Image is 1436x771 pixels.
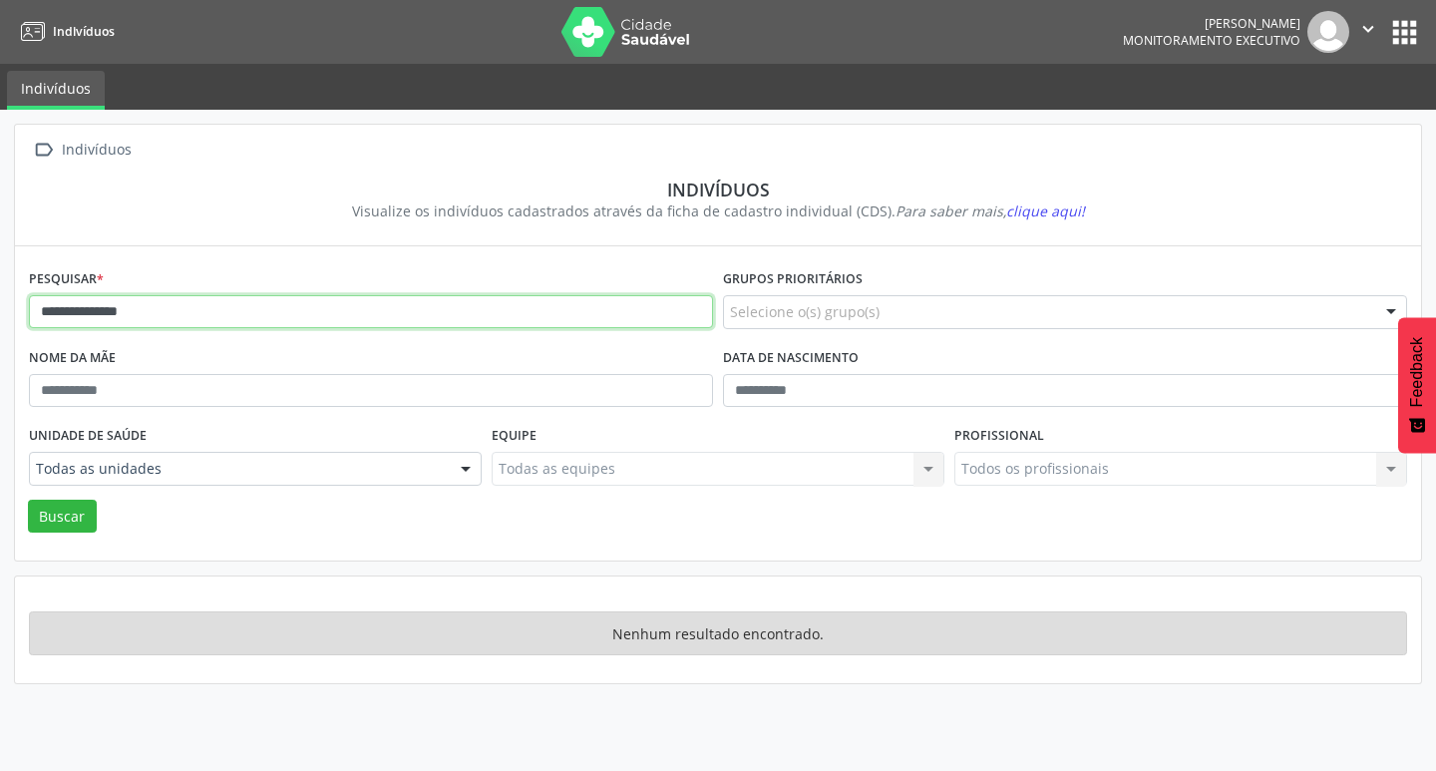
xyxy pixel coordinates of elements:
[58,136,135,165] div: Indivíduos
[896,201,1085,220] i: Para saber mais,
[723,264,863,295] label: Grupos prioritários
[730,301,880,322] span: Selecione o(s) grupo(s)
[29,421,147,452] label: Unidade de saúde
[29,136,135,165] a:  Indivíduos
[723,343,859,374] label: Data de nascimento
[1307,11,1349,53] img: img
[1387,15,1422,50] button: apps
[29,611,1407,655] div: Nenhum resultado encontrado.
[1357,18,1379,40] i: 
[43,200,1393,221] div: Visualize os indivíduos cadastrados através da ficha de cadastro individual (CDS).
[43,179,1393,200] div: Indivíduos
[36,459,441,479] span: Todas as unidades
[1123,32,1300,49] span: Monitoramento Executivo
[492,421,537,452] label: Equipe
[28,500,97,534] button: Buscar
[53,23,115,40] span: Indivíduos
[1123,15,1300,32] div: [PERSON_NAME]
[29,264,104,295] label: Pesquisar
[1408,337,1426,407] span: Feedback
[1398,317,1436,453] button: Feedback - Mostrar pesquisa
[954,421,1044,452] label: Profissional
[29,343,116,374] label: Nome da mãe
[29,136,58,165] i: 
[14,15,115,48] a: Indivíduos
[7,71,105,110] a: Indivíduos
[1349,11,1387,53] button: 
[1006,201,1085,220] span: clique aqui!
